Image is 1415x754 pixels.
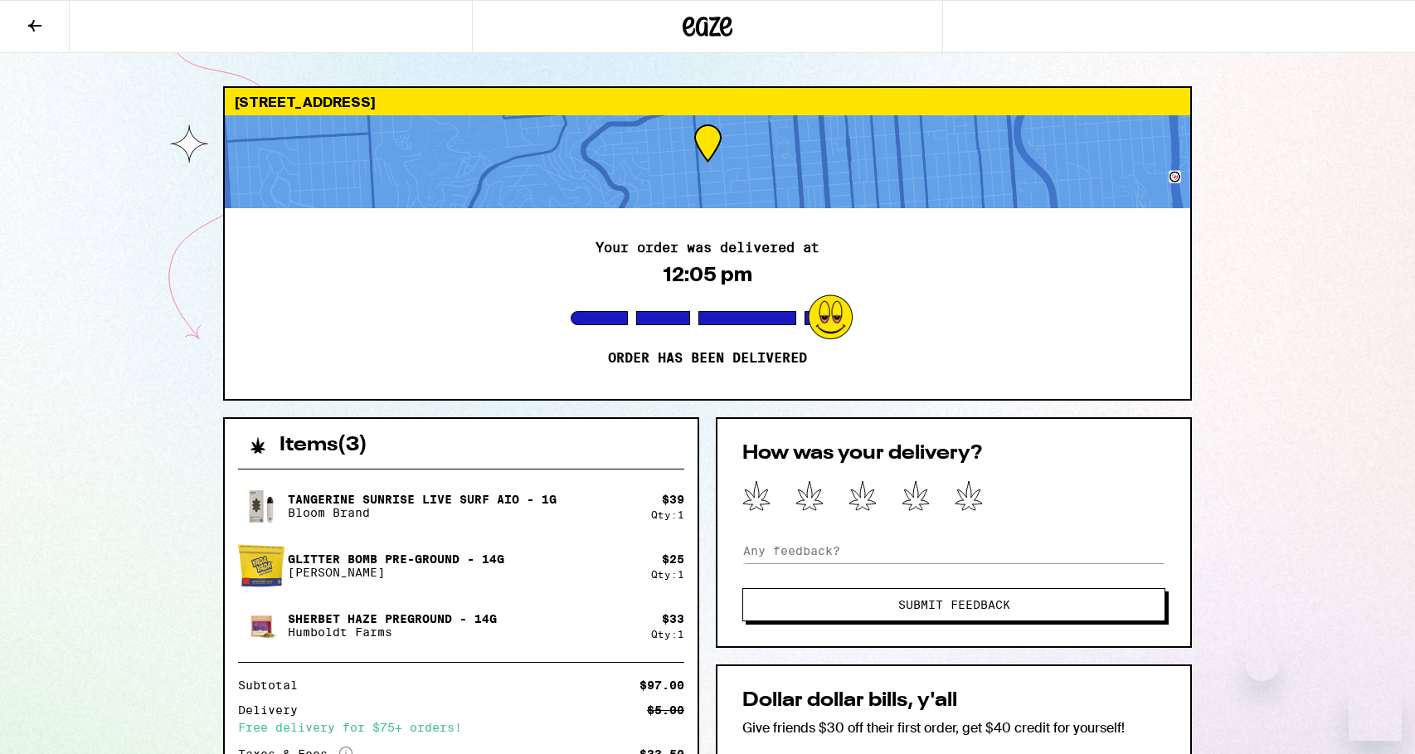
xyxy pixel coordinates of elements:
div: [STREET_ADDRESS] [225,88,1190,115]
p: Order has been delivered [608,350,807,367]
div: $ 33 [662,612,684,625]
div: Qty: 1 [651,509,684,520]
div: Subtotal [238,679,309,691]
p: Bloom Brand [288,506,557,519]
h2: How was your delivery? [742,444,1165,464]
div: Qty: 1 [651,629,684,640]
div: $97.00 [639,679,684,691]
p: [PERSON_NAME] [288,566,504,579]
img: Tangerine Sunrise Live Surf AIO - 1g [238,483,284,529]
input: Any feedback? [742,538,1165,563]
iframe: Close message [1246,648,1279,681]
h2: Dollar dollar bills, y'all [742,691,1165,711]
div: 12:05 pm [663,263,752,286]
span: Submit Feedback [898,599,1010,610]
button: Submit Feedback [742,588,1165,621]
p: Tangerine Sunrise Live Surf AIO - 1g [288,493,557,506]
div: Delivery [238,704,309,716]
img: Sherbet Haze Preground - 14g [238,602,284,649]
h2: Items ( 3 ) [280,435,367,455]
p: Give friends $30 off their first order, get $40 credit for yourself! [742,719,1165,737]
div: $ 39 [662,493,684,506]
img: Glitter Bomb Pre-Ground - 14g [238,542,284,589]
div: $5.00 [647,704,684,716]
h2: Your order was delivered at [596,241,819,255]
p: Humboldt Farms [288,625,497,639]
div: Free delivery for $75+ orders! [238,722,684,733]
div: $ 25 [662,552,684,566]
div: Qty: 1 [651,569,684,580]
p: Glitter Bomb Pre-Ground - 14g [288,552,504,566]
p: Sherbet Haze Preground - 14g [288,612,497,625]
iframe: Button to launch messaging window [1349,688,1402,741]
